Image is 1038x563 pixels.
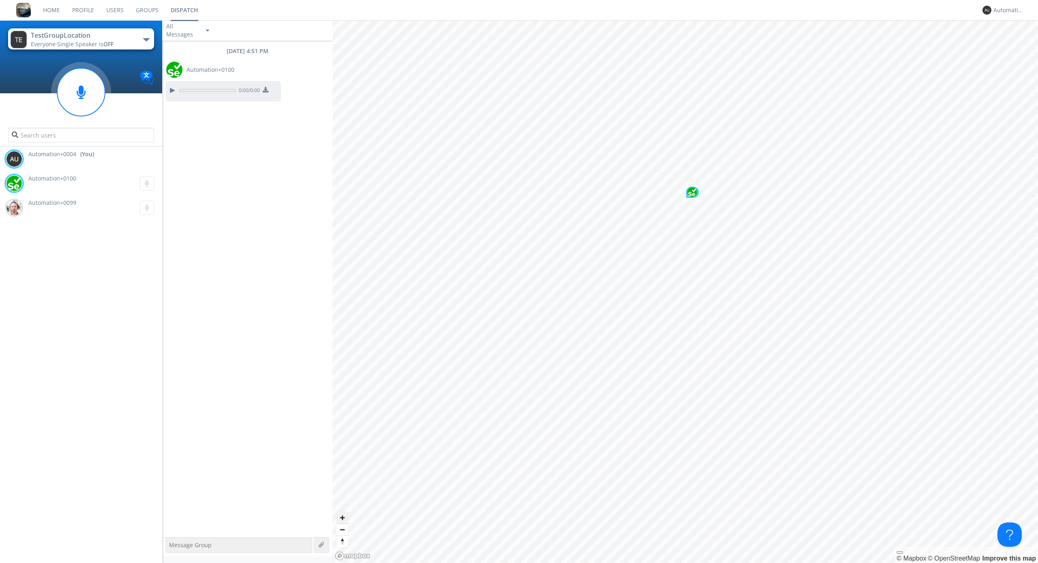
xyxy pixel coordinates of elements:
div: Map marker [685,186,700,199]
img: 373638.png [982,6,991,15]
img: 1d6f5aa125064724806496497f14335c [6,175,22,191]
a: Map feedback [982,555,1036,562]
canvas: Map [332,20,1038,563]
button: Reset bearing to north [337,535,348,547]
button: Toggle attribution [896,551,903,554]
img: download media button [263,87,268,92]
span: Automation+0004 [28,150,76,158]
iframe: Toggle Customer Support [997,522,1022,547]
div: Everyone · [31,40,122,48]
span: Automation+0100 [187,66,234,74]
img: 373638.png [6,151,22,167]
span: Automation+0100 [28,174,76,182]
a: Mapbox logo [335,551,371,561]
div: TestGroupLocation [31,31,122,40]
button: TestGroupLocationEveryone·Single Speaker isOFF [8,28,154,49]
input: Search users [8,128,154,142]
img: 1d6f5aa125064724806496497f14335c [166,62,182,78]
img: Translation enabled [140,71,154,85]
img: 373638.png [11,31,27,48]
div: [DATE] 4:51 PM [162,47,332,55]
div: (You) [80,150,94,158]
button: Zoom in [337,512,348,524]
span: Zoom out [337,524,348,535]
img: 8ff700cf5bab4eb8a436322861af2272 [16,3,31,17]
span: Automation+0099 [28,199,76,206]
img: 1d6f5aa125064724806496497f14335c [687,187,697,197]
img: caret-down-sm.svg [206,30,209,32]
img: 188aebdfe36046648fc345ac6d114d07 [6,200,22,216]
div: Automation+0004 [993,6,1024,14]
button: Zoom out [337,524,348,535]
div: All Messages [166,22,199,39]
a: Mapbox [896,555,926,562]
span: OFF [103,40,114,48]
a: OpenStreetMap [928,555,980,562]
span: 0:00 / 0:00 [236,87,260,96]
span: Single Speaker is [57,40,114,48]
